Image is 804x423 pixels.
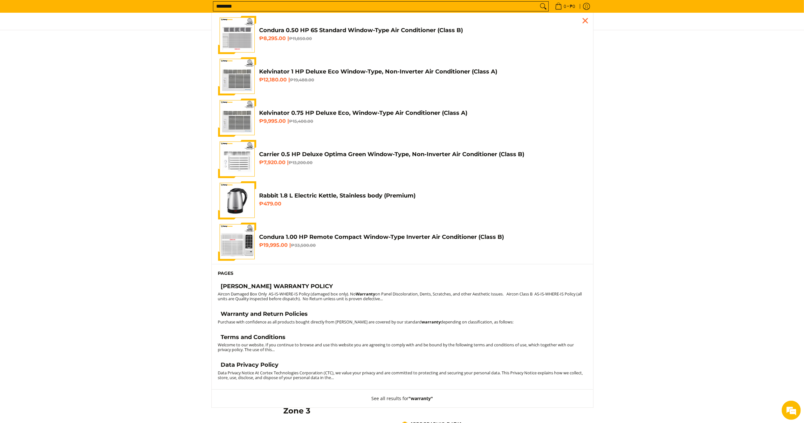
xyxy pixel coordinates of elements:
h3: Zone 3 [283,406,521,416]
a: Warranty and Return Policies [218,310,587,319]
del: ₱13,200.00 [289,160,313,165]
span: 0 [563,4,567,9]
h6: ₱9,995.00 | [259,118,587,124]
div: Close pop up [581,16,590,25]
h6: Pages [218,271,587,276]
h4: Condura 1.00 HP Remote Compact Window-Type Inverter Air Conditioner (Class B) [259,233,587,241]
button: Search [538,2,548,11]
strong: Warranty [356,291,375,297]
h6: ₱7,920.00 | [259,159,587,166]
h4: Kelvinator 0.75 HP Deluxe Eco, Window-Type Air Conditioner (Class A) [259,109,587,117]
h6: ₱8,295.00 | [259,35,587,42]
h4: Data Privacy Policy [221,361,279,369]
del: ₱33,500.00 [291,243,316,248]
small: Purchase with confidence as all products bought directly from [PERSON_NAME] are covered by our st... [218,319,514,325]
small: Welcome to our website. If you continue to browse and use this website you are agreeing to comply... [218,342,574,352]
div: Chat with us now [33,36,107,44]
h4: Terms and Conditions [221,334,286,341]
h4: Condura 0.50 HP 6S Standard Window-Type Air Conditioner (Class B) [259,27,587,34]
del: ₱11,850.00 [289,36,312,41]
a: [PERSON_NAME] WARRANTY POLICY [218,283,587,292]
h4: Warranty and Return Policies [221,310,308,318]
a: Rabbit 1.8 L Electric Kettle, Stainless body (Premium) Rabbit 1.8 L Electric Kettle, Stainless bo... [218,181,587,219]
strong: "warranty" [409,395,433,401]
h4: Carrier 0.5 HP Deluxe Optima Green Window-Type, Non-Inverter Air Conditioner (Class B) [259,151,587,158]
small: Aircon Damaged Box Only AS-IS-WHERE-IS Policy (damaged box only). No on Panel Discoloration, Dent... [218,291,582,302]
a: condura-wrac-6s-premium-mang-kosme Condura 0.50 HP 6S Standard Window-Type Air Conditioner (Class... [218,16,587,54]
img: Rabbit 1.8 L Electric Kettle, Stainless body (Premium) [218,181,256,219]
img: Carrier 0.5 HP Deluxe Optima Green Window-Type, Non-Inverter Air Conditioner (Class B) [218,140,256,178]
span: ₱0 [569,4,576,9]
img: Kelvinator 1 HP Deluxe Eco Window-Type, Non-Inverter Air Conditioner (Class A) [218,57,256,95]
span: • [553,3,577,10]
a: Kelvinator 0.75 HP Deluxe Eco, Window-Type Air Conditioner (Class A) Kelvinator 0.75 HP Deluxe Ec... [218,99,587,137]
small: Data Privacy Notice At Cortex Technologies Corporation (CTC), we value your privacy and are commi... [218,370,583,380]
span: We're online! [37,80,88,144]
a: Terms and Conditions [218,334,587,343]
del: ₱15,400.00 [289,119,313,124]
h6: ₱19,995.00 | [259,242,587,248]
h4: Rabbit 1.8 L Electric Kettle, Stainless body (Premium) [259,192,587,199]
div: Minimize live chat window [104,3,120,18]
h6: ₱479.00 [259,201,587,207]
a: Condura 1.00 HP Remote Compact Window-Type Inverter Air Conditioner (Class B) Condura 1.00 HP Rem... [218,223,587,261]
button: See all results for"warranty" [365,390,440,407]
a: Kelvinator 1 HP Deluxe Eco Window-Type, Non-Inverter Air Conditioner (Class A) Kelvinator 1 HP De... [218,57,587,95]
a: Carrier 0.5 HP Deluxe Optima Green Window-Type, Non-Inverter Air Conditioner (Class B) Carrier 0.... [218,140,587,178]
img: Condura 1.00 HP Remote Compact Window-Type Inverter Air Conditioner (Class B) [218,223,256,261]
strong: warranty [422,319,441,325]
textarea: Type your message and hit 'Enter' [3,174,121,196]
h6: ₱12,180.00 | [259,77,587,83]
a: Data Privacy Policy [218,361,587,370]
img: condura-wrac-6s-premium-mang-kosme [218,16,256,54]
del: ₱19,488.00 [290,77,314,82]
h4: Kelvinator 1 HP Deluxe Eco Window-Type, Non-Inverter Air Conditioner (Class A) [259,68,587,75]
h4: [PERSON_NAME] WARRANTY POLICY [221,283,333,290]
img: Kelvinator 0.75 HP Deluxe Eco, Window-Type Air Conditioner (Class A) [218,99,256,137]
